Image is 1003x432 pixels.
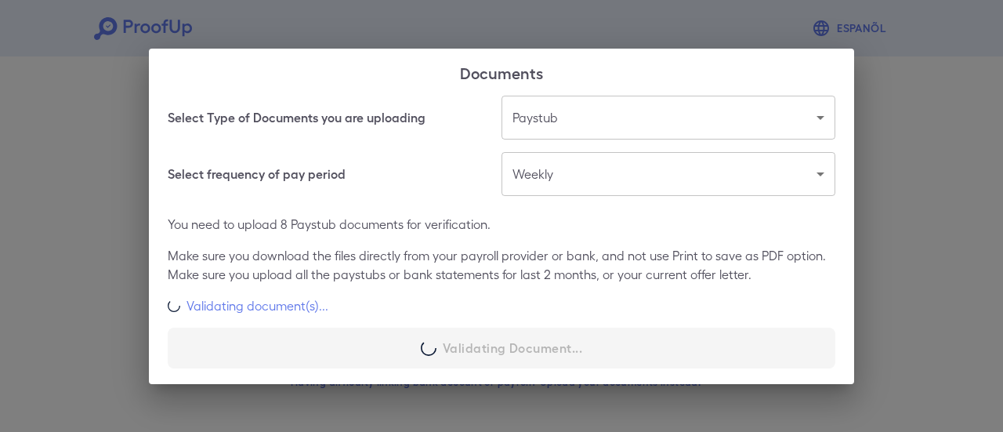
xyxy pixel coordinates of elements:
[168,246,835,284] p: Make sure you download the files directly from your payroll provider or bank, and not use Print t...
[168,108,425,127] h6: Select Type of Documents you are uploading
[168,165,346,183] h6: Select frequency of pay period
[186,296,328,315] p: Validating document(s)...
[501,96,835,140] div: Paystub
[149,49,854,96] h2: Documents
[501,152,835,196] div: Weekly
[168,215,835,234] p: You need to upload 8 Paystub documents for verification.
